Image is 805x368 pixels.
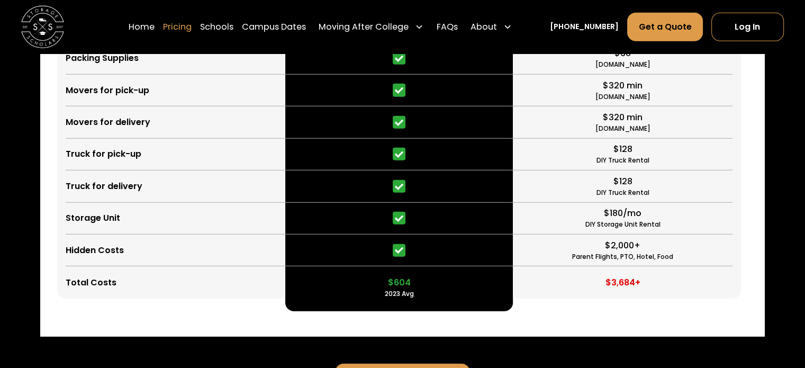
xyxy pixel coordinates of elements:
[466,12,516,41] div: About
[21,5,64,48] a: home
[595,60,650,69] div: [DOMAIN_NAME]
[572,252,673,262] div: Parent Flights, PTO, Hotel, Food
[613,143,632,156] div: $128
[605,276,640,289] div: $3,684+
[66,276,116,289] div: Total Costs
[605,239,640,252] div: $2,000+
[596,188,649,198] div: DIY Truck Rental
[711,12,784,41] a: Log In
[595,92,650,102] div: [DOMAIN_NAME]
[613,175,632,188] div: $128
[585,220,660,229] div: DIY Storage Unit Rental
[471,20,497,33] div: About
[436,12,457,41] a: FAQs
[66,244,124,257] div: Hidden Costs
[603,111,643,124] div: $320 min
[387,276,410,289] div: $604
[200,12,233,41] a: Schools
[66,212,120,225] div: Storage Unit
[66,148,141,160] div: Truck for pick-up
[66,180,142,193] div: Truck for delivery
[319,20,409,33] div: Moving After College
[603,79,643,92] div: $320 min
[627,12,702,41] a: Get a Quote
[595,124,650,133] div: [DOMAIN_NAME]
[314,12,428,41] div: Moving After College
[21,5,64,48] img: Storage Scholars main logo
[596,156,649,165] div: DIY Truck Rental
[384,289,413,299] div: 2023 Avg
[242,12,306,41] a: Campus Dates
[129,12,155,41] a: Home
[163,12,192,41] a: Pricing
[66,52,139,65] div: Packing Supplies
[66,84,149,97] div: Movers for pick-up
[550,21,619,32] a: [PHONE_NUMBER]
[604,207,641,220] div: $180/mo
[66,116,150,129] div: Movers for delivery
[614,47,631,60] div: $68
